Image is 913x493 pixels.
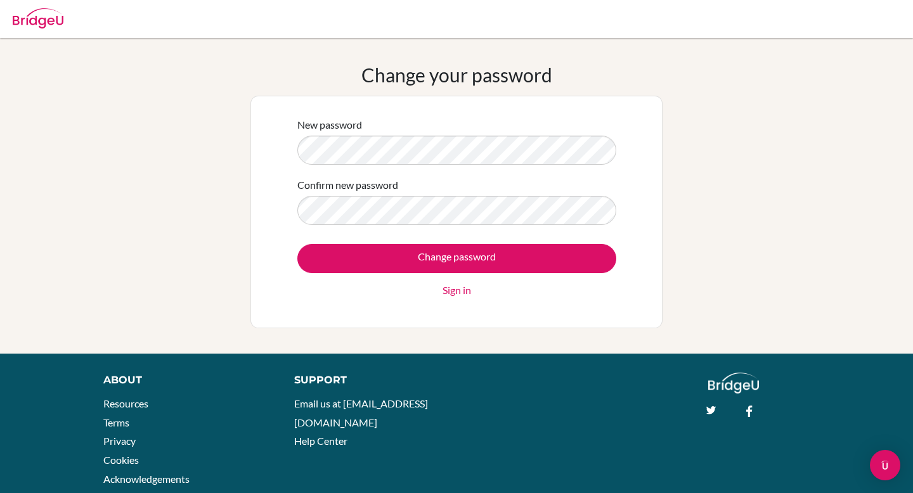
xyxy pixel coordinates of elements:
a: Terms [103,416,129,428]
h1: Change your password [361,63,552,86]
a: Sign in [443,283,471,298]
img: Bridge-U [13,8,63,29]
label: Confirm new password [297,177,398,193]
a: Help Center [294,435,347,447]
div: Support [294,373,444,388]
a: Cookies [103,454,139,466]
div: Open Intercom Messenger [870,450,900,480]
a: Privacy [103,435,136,447]
a: Resources [103,397,148,409]
label: New password [297,117,362,132]
div: About [103,373,266,388]
img: logo_white@2x-f4f0deed5e89b7ecb1c2cc34c3e3d731f90f0f143d5ea2071677605dd97b5244.png [708,373,760,394]
a: Acknowledgements [103,473,190,485]
a: Email us at [EMAIL_ADDRESS][DOMAIN_NAME] [294,397,428,428]
input: Change password [297,244,616,273]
